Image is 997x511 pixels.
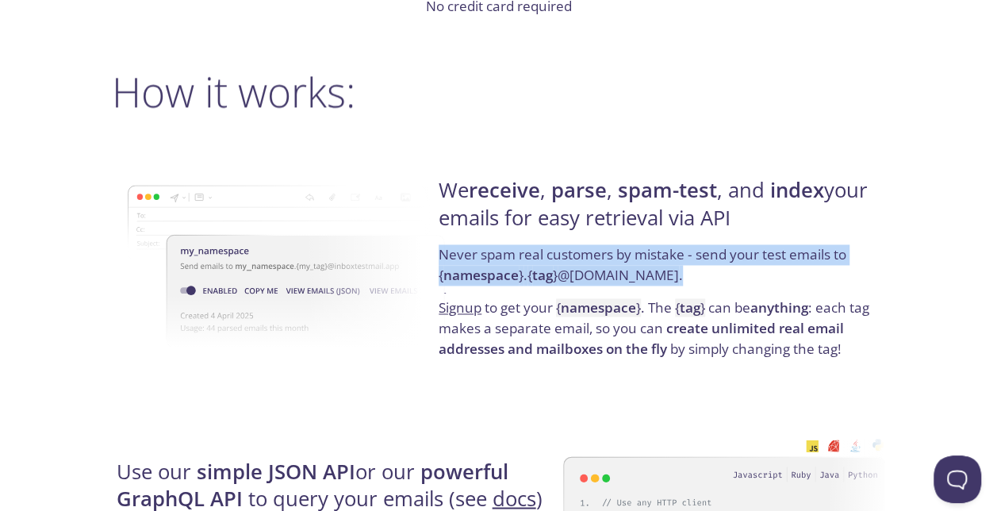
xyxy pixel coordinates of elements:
strong: tag [532,266,553,284]
p: Never spam real customers by mistake - send your test emails to . [439,244,880,298]
strong: index [770,176,824,204]
strong: tag [680,298,700,317]
code: { } . { } @[DOMAIN_NAME] [439,266,679,284]
p: to get your . The can be : each tag makes a separate email, so you can by simply changing the tag! [439,298,880,359]
img: namespace-image [128,140,451,391]
h4: We , , , and your emails for easy retrieval via API [439,177,880,244]
code: { } [556,298,641,317]
a: Signup [439,298,481,317]
strong: anything [750,298,808,317]
strong: spam-test [618,176,717,204]
strong: simple JSON API [197,457,355,485]
strong: namespace [561,298,636,317]
iframe: Help Scout Beacon - Open [934,455,981,503]
strong: parse [551,176,607,204]
strong: receive [469,176,540,204]
h2: How it works: [112,67,886,115]
strong: create unlimited real email addresses and mailboxes on the fly [439,319,844,358]
strong: namespace [443,266,519,284]
code: { } [675,298,705,317]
